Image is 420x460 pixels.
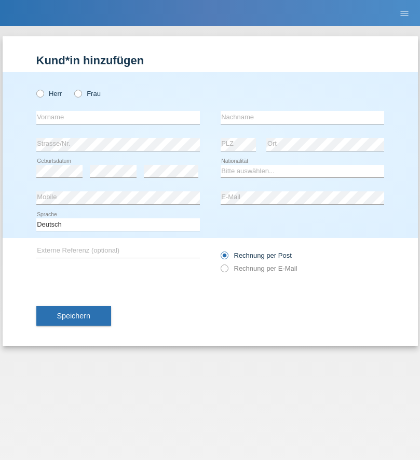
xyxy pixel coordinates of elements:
[36,306,111,326] button: Speichern
[221,264,227,277] input: Rechnung per E-Mail
[74,90,81,96] input: Frau
[221,252,227,264] input: Rechnung per Post
[394,10,415,16] a: menu
[399,8,410,19] i: menu
[36,54,384,67] h1: Kund*in hinzufügen
[57,312,90,320] span: Speichern
[36,90,43,96] input: Herr
[74,90,101,97] label: Frau
[36,90,62,97] label: Herr
[221,264,297,272] label: Rechnung per E-Mail
[221,252,292,259] label: Rechnung per Post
